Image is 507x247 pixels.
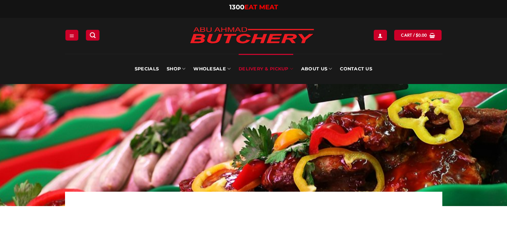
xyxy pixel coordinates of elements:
span: Cart / [401,32,427,38]
img: Abu Ahmad Butchery [184,22,320,50]
a: Wholesale [193,54,231,84]
a: SHOP [167,54,185,84]
a: Login [374,30,387,40]
a: About Us [301,54,332,84]
a: Cart / $0.00 [394,30,442,40]
a: Specials [135,54,159,84]
span: EAT MEAT [244,3,278,11]
bdi: 0.00 [416,33,427,37]
span: 1300 [229,3,244,11]
a: 1300EAT MEAT [229,3,278,11]
a: Search [86,30,100,40]
a: Menu [65,30,78,40]
span: $ [416,32,418,38]
a: Delivery & Pickup [239,54,293,84]
a: Contact Us [340,54,372,84]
